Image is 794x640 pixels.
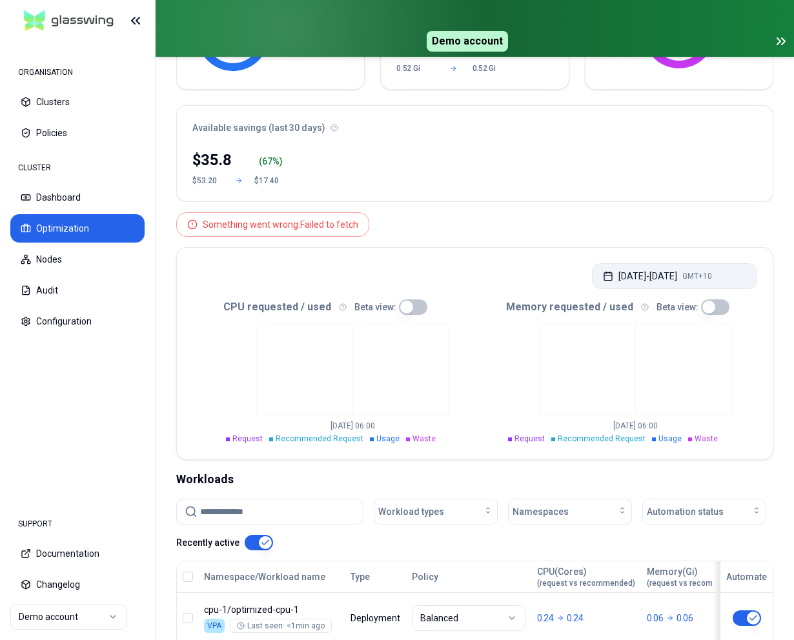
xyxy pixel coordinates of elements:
div: $17.40 [254,175,285,186]
span: Recommended Request [558,434,646,443]
span: Namespaces [513,505,569,518]
button: Automation status [642,499,766,525]
div: Policy [412,570,525,583]
div: SUPPORT [10,511,145,537]
p: 67 [262,155,272,168]
span: Usage [376,434,400,443]
tspan: [DATE] 06:00 [331,421,375,430]
div: Memory(Gi) [647,565,745,588]
label: Beta view: [657,303,698,312]
div: Available savings (last 30 days) [177,106,773,142]
span: 0.52 Gi [473,63,511,74]
span: 0.52 Gi [396,63,434,74]
label: Recently active [176,538,239,547]
button: Namespace/Workload name [204,564,325,590]
button: Audit [10,276,145,305]
button: Namespaces [508,499,632,525]
button: CPU(Cores)(request vs recommended) [537,564,635,590]
p: 35.8 [201,150,232,170]
p: 0.24 [567,612,584,625]
div: CPU(Cores) [537,565,635,588]
span: Waste [695,434,718,443]
button: Workload types [374,499,498,525]
span: Workload types [378,505,444,518]
button: Optimization [10,214,145,243]
div: CLUSTER [10,155,145,181]
div: Deployment [351,612,400,625]
button: Configuration [10,307,145,335]
p: optimized-cpu-1 [204,603,339,616]
span: Usage [658,434,682,443]
span: Request [232,434,263,443]
button: Type [351,564,370,590]
button: Memory(Gi)(request vs recommended) [647,564,745,590]
div: Last seen: <1min ago [237,621,325,631]
div: Automate [726,570,767,583]
button: Dashboard [10,183,145,212]
p: 0.06 [647,612,664,625]
img: GlassWing [19,6,119,36]
p: 0.24 [537,612,554,625]
div: Memory requested / used [475,299,758,315]
button: Clusters [10,88,145,116]
span: Recommended Request [276,434,363,443]
button: Changelog [10,570,145,599]
div: ORGANISATION [10,59,145,85]
label: Beta view: [354,303,396,312]
div: ( %) [259,155,286,168]
div: VPA [204,619,225,633]
button: [DATE]-[DATE]GMT+10 [592,263,757,289]
span: Waste [412,434,436,443]
tspan: [DATE] 06:00 [613,421,658,430]
button: Nodes [10,245,145,274]
div: $53.20 [192,175,223,186]
span: Automation status [647,505,724,518]
div: CPU requested / used [192,299,475,315]
button: Policies [10,119,145,147]
span: GMT+10 [682,271,712,281]
span: Demo account [427,31,508,52]
div: Something went wrong: Failed to fetch [203,218,358,231]
div: Workloads [176,470,773,488]
span: (request vs recommended) [647,578,745,588]
p: 0.06 [677,612,693,625]
span: Request [514,434,545,443]
span: (request vs recommended) [537,578,635,588]
button: Documentation [10,539,145,568]
div: $ [192,150,232,170]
